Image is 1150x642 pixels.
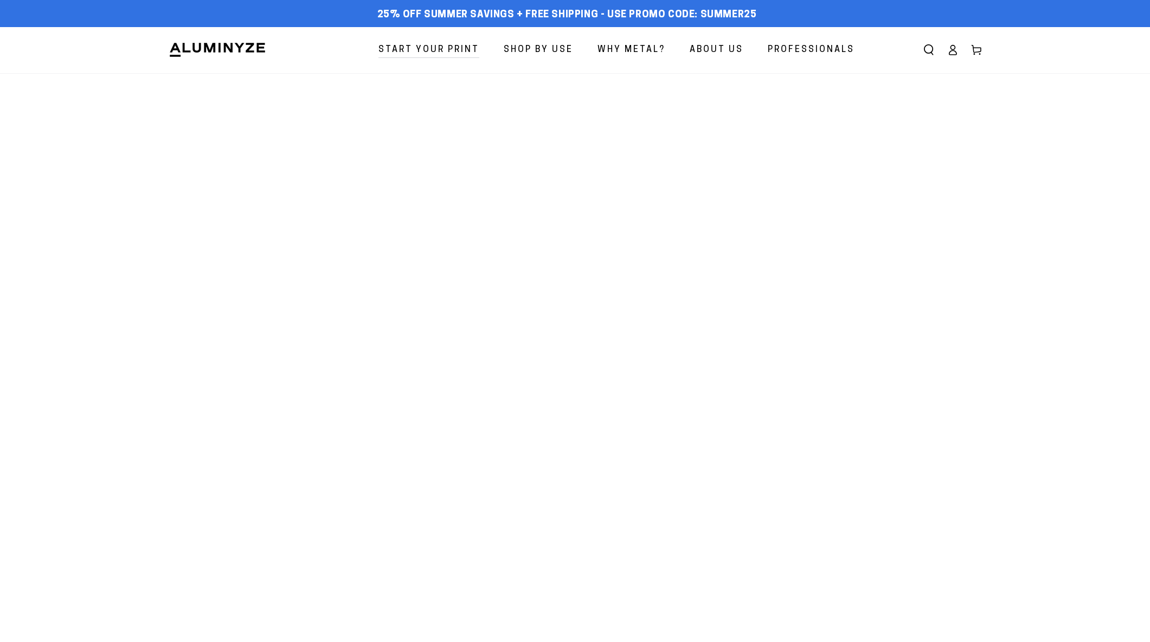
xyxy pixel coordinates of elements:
[760,36,863,64] a: Professionals
[370,36,487,64] a: Start Your Print
[682,36,751,64] a: About Us
[377,9,757,21] span: 25% off Summer Savings + Free Shipping - Use Promo Code: SUMMER25
[169,42,266,58] img: Aluminyze
[598,42,665,58] span: Why Metal?
[768,42,855,58] span: Professionals
[496,36,581,64] a: Shop By Use
[917,38,941,62] summary: Search our site
[690,42,743,58] span: About Us
[504,42,573,58] span: Shop By Use
[589,36,673,64] a: Why Metal?
[378,42,479,58] span: Start Your Print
